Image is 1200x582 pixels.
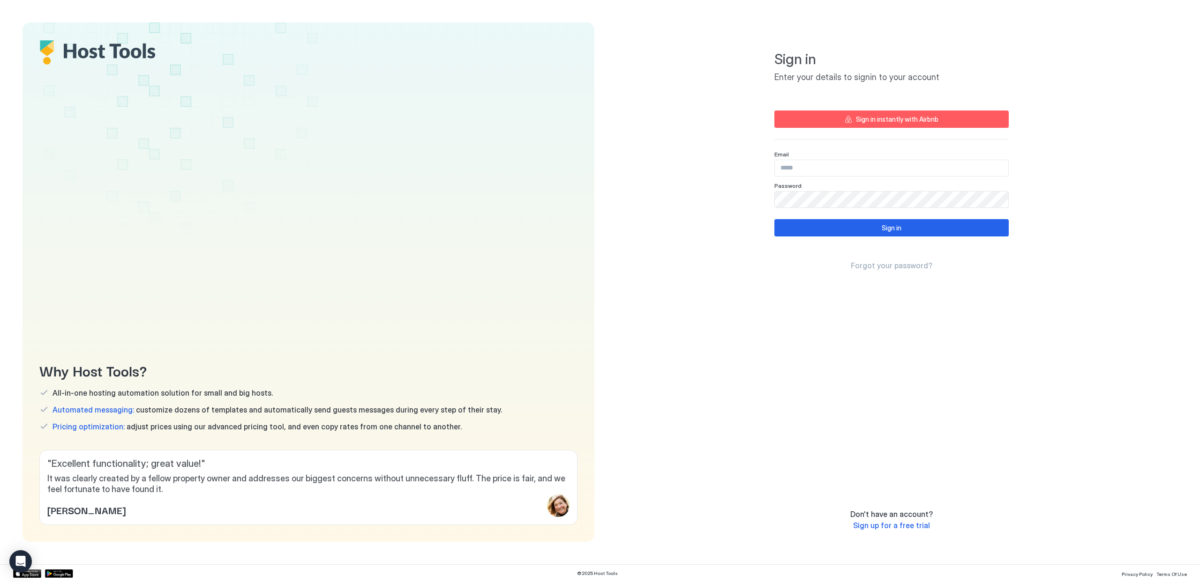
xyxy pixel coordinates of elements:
[850,509,933,519] span: Don't have an account?
[577,570,618,576] span: © 2025 Host Tools
[1156,568,1187,578] a: Terms Of Use
[856,114,938,124] div: Sign in instantly with Airbnb
[1122,568,1153,578] a: Privacy Policy
[47,458,570,470] span: " Excellent functionality; great value! "
[775,192,1008,207] input: Input Field
[52,405,134,414] span: Automated messaging:
[774,219,1009,236] button: Sign in
[775,160,1008,176] input: Input Field
[853,521,930,530] span: Sign up for a free trial
[774,151,789,158] span: Email
[882,223,901,233] div: Sign in
[1156,571,1187,577] span: Terms Of Use
[13,569,41,578] a: App Store
[52,422,462,431] span: adjust prices using our advanced pricing tool, and even copy rates from one channel to another.
[774,51,1009,68] span: Sign in
[9,550,32,573] div: Open Intercom Messenger
[774,111,1009,128] button: Sign in instantly with Airbnb
[853,521,930,530] a: Sign up for a free trial
[45,569,73,578] a: Google Play Store
[39,360,577,381] span: Why Host Tools?
[774,182,802,189] span: Password
[52,422,125,431] span: Pricing optimization:
[851,261,932,271] a: Forgot your password?
[547,494,570,517] div: profile
[1122,571,1153,577] span: Privacy Policy
[52,405,502,414] span: customize dozens of templates and automatically send guests messages during every step of their s...
[47,503,126,517] span: [PERSON_NAME]
[851,261,932,270] span: Forgot your password?
[47,473,570,494] span: It was clearly created by a fellow property owner and addresses our biggest concerns without unne...
[774,72,1009,83] span: Enter your details to signin to your account
[52,388,273,398] span: All-in-one hosting automation solution for small and big hosts.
